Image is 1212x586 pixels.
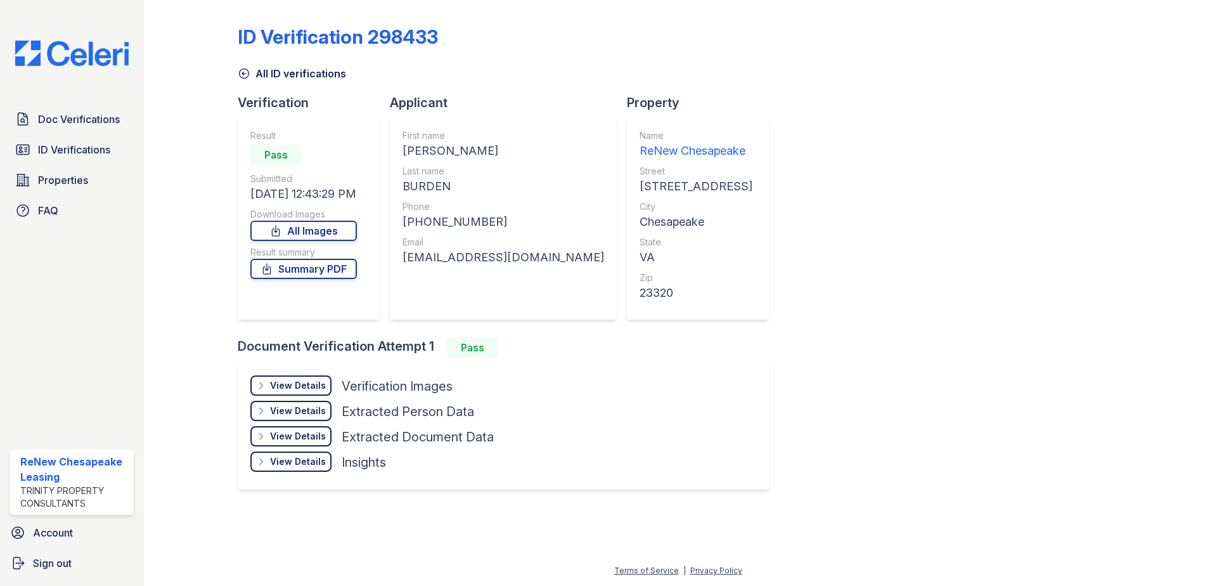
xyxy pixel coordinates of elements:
[342,403,474,420] div: Extracted Person Data
[342,428,494,446] div: Extracted Document Data
[5,520,139,545] a: Account
[640,200,752,213] div: City
[342,453,386,471] div: Insights
[403,249,604,266] div: [EMAIL_ADDRESS][DOMAIN_NAME]
[20,454,129,485] div: ReNew Chesapeake Leasing
[10,107,134,132] a: Doc Verifications
[250,185,357,203] div: [DATE] 12:43:29 PM
[38,142,110,157] span: ID Verifications
[270,430,326,443] div: View Details
[5,550,139,576] a: Sign out
[640,142,752,160] div: ReNew Chesapeake
[250,173,357,185] div: Submitted
[250,129,357,142] div: Result
[270,455,326,468] div: View Details
[342,377,453,395] div: Verification Images
[390,94,627,112] div: Applicant
[640,129,752,142] div: Name
[270,379,326,392] div: View Details
[250,259,357,279] a: Summary PDF
[38,112,120,127] span: Doc Verifications
[250,246,357,259] div: Result summary
[403,213,604,231] div: [PHONE_NUMBER]
[403,236,604,249] div: Email
[690,566,742,575] a: Privacy Policy
[640,213,752,231] div: Chesapeake
[270,405,326,417] div: View Details
[5,41,139,66] img: CE_Logo_Blue-a8612792a0a2168367f1c8372b55b34899dd931a85d93a1a3d3e32e68fde9ad4.png
[238,25,438,48] div: ID Verification 298433
[640,284,752,302] div: 23320
[38,173,88,188] span: Properties
[403,165,604,178] div: Last name
[250,145,301,165] div: Pass
[447,337,498,358] div: Pass
[38,203,58,218] span: FAQ
[250,208,357,221] div: Download Images
[33,525,73,540] span: Account
[640,249,752,266] div: VA
[640,165,752,178] div: Street
[250,221,357,241] a: All Images
[10,198,134,223] a: FAQ
[20,485,129,510] div: Trinity Property Consultants
[403,142,604,160] div: [PERSON_NAME]
[614,566,679,575] a: Terms of Service
[640,271,752,284] div: Zip
[640,129,752,160] a: Name ReNew Chesapeake
[10,137,134,162] a: ID Verifications
[627,94,779,112] div: Property
[403,178,604,195] div: BURDEN
[238,66,346,81] a: All ID verifications
[683,566,686,575] div: |
[238,337,779,358] div: Document Verification Attempt 1
[640,236,752,249] div: State
[33,556,72,571] span: Sign out
[238,94,390,112] div: Verification
[403,129,604,142] div: First name
[10,167,134,193] a: Properties
[640,178,752,195] div: [STREET_ADDRESS]
[403,200,604,213] div: Phone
